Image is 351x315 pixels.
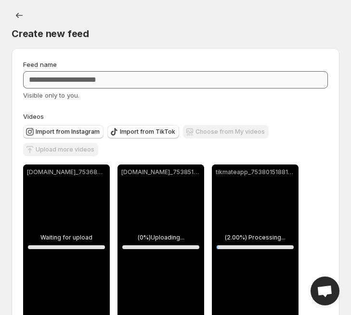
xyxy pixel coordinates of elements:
span: Feed name [23,61,57,68]
span: Create new feed [12,28,89,39]
div: Open chat [311,277,339,305]
span: Import from TikTok [120,128,175,136]
button: Import from TikTok [107,125,179,139]
button: Import from Instagram [23,125,104,139]
span: Import from Instagram [36,128,100,136]
p: tikmateapp_7538015188105170199_hd [216,168,295,176]
button: Settings [12,8,27,23]
span: Visible only to you. [23,91,79,99]
p: [DOMAIN_NAME]_7538517622766308630_hd.mp4 [121,168,200,176]
p: [DOMAIN_NAME]_7536876145325788438_hd.mp4 [27,168,106,176]
span: Videos [23,113,44,120]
